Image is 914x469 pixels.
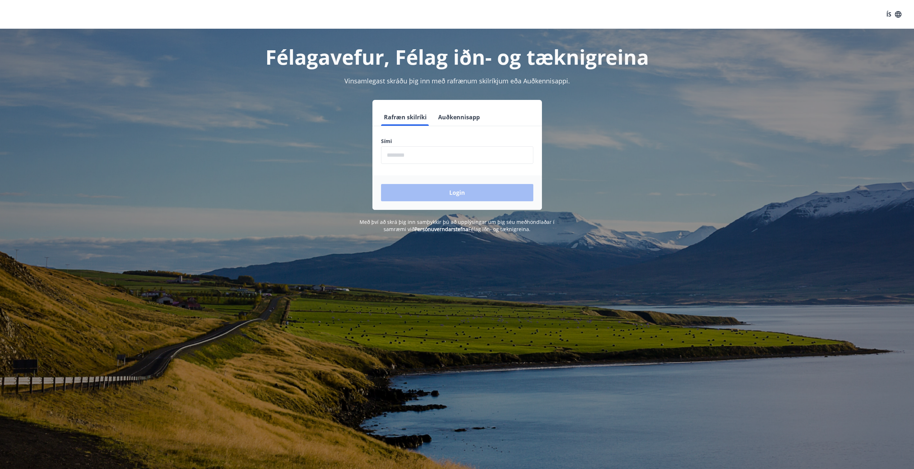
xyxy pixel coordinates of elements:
label: Sími [381,138,533,145]
button: Auðkennisapp [435,109,483,126]
span: Vinsamlegast skráðu þig inn með rafrænum skilríkjum eða Auðkennisappi. [344,77,570,85]
button: ÍS [882,8,905,21]
button: Rafræn skilríki [381,109,430,126]
h1: Félagavefur, Félag iðn- og tæknigreina [207,43,707,70]
span: Með því að skrá þig inn samþykkir þú að upplýsingar um þig séu meðhöndlaðar í samræmi við Félag i... [359,219,555,233]
a: Persónuverndarstefna [414,226,468,233]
